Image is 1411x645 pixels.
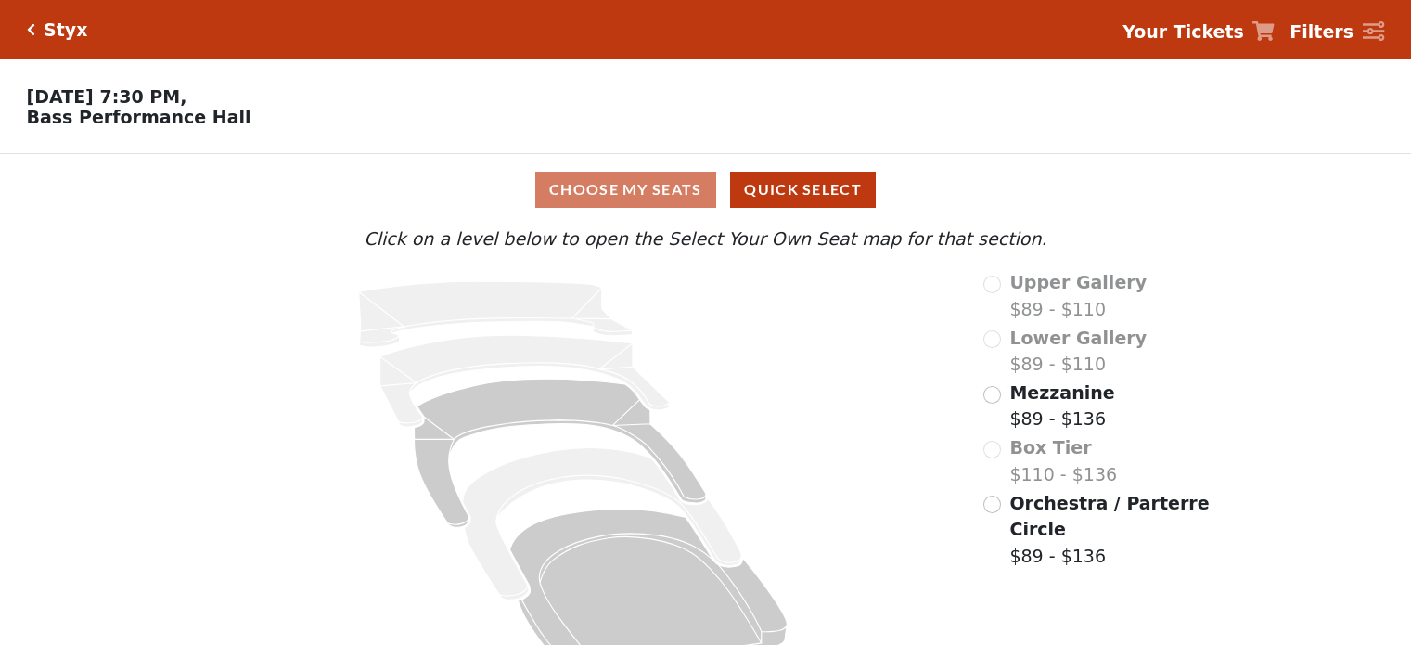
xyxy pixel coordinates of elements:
[1009,490,1212,570] label: $89 - $136
[1009,269,1147,322] label: $89 - $110
[44,19,87,41] h5: Styx
[1009,437,1091,458] span: Box Tier
[730,172,876,208] button: Quick Select
[1009,272,1147,292] span: Upper Gallery
[189,226,1221,252] p: Click on a level below to open the Select Your Own Seat map for that section.
[1289,19,1384,45] a: Filters
[27,23,35,36] a: Click here to go back to filters
[1009,325,1147,378] label: $89 - $110
[1009,382,1114,403] span: Mezzanine
[1009,380,1114,432] label: $89 - $136
[1009,493,1209,540] span: Orchestra / Parterre Circle
[1289,21,1353,42] strong: Filters
[1122,19,1275,45] a: Your Tickets
[1122,21,1244,42] strong: Your Tickets
[1009,328,1147,348] span: Lower Gallery
[380,335,670,427] path: Lower Gallery - Seats Available: 0
[1009,434,1117,487] label: $110 - $136
[359,281,633,347] path: Upper Gallery - Seats Available: 0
